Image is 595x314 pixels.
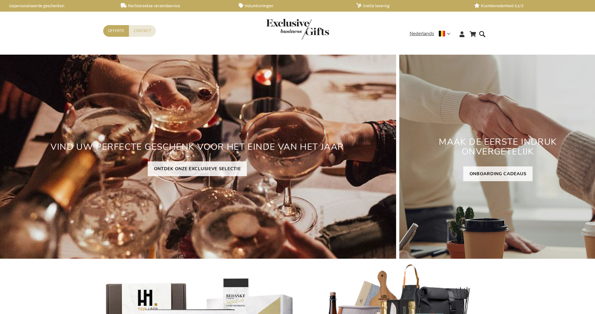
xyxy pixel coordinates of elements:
[103,25,129,37] a: Offerte
[239,3,346,8] a: Volumkortingen
[356,3,464,8] a: Snelle levering
[129,25,156,37] a: Contact
[410,30,434,37] span: Nederlands
[148,161,247,176] a: ONTDEK ONZE EXCLUSIEVE SELECTIE
[3,3,111,8] a: Gepersonaliseerde geschenken
[474,3,582,8] a: Klanttevredenheid 4,6/5
[463,166,533,181] a: ONBOARDING CADEAUS
[121,3,228,8] a: Rechtstreekse verzendservice
[266,19,329,40] img: Exclusive Business gifts logo
[266,19,298,40] a: store logo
